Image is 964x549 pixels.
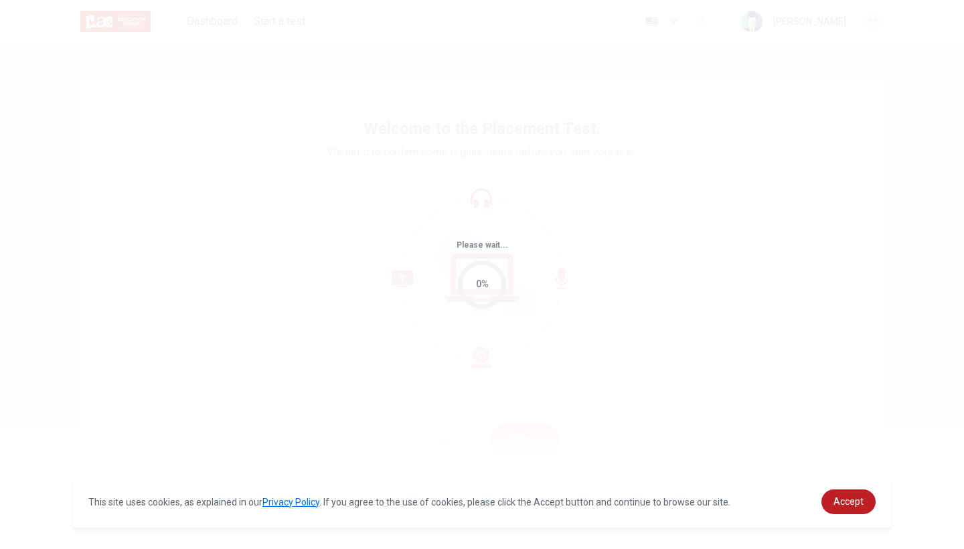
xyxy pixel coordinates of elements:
[88,497,730,507] span: This site uses cookies, as explained in our . If you agree to the use of cookies, please click th...
[833,496,864,507] span: Accept
[821,489,876,514] a: dismiss cookie message
[476,277,489,292] div: 0%
[262,497,319,507] a: Privacy Policy
[457,240,508,250] span: Please wait...
[72,476,892,528] div: cookieconsent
